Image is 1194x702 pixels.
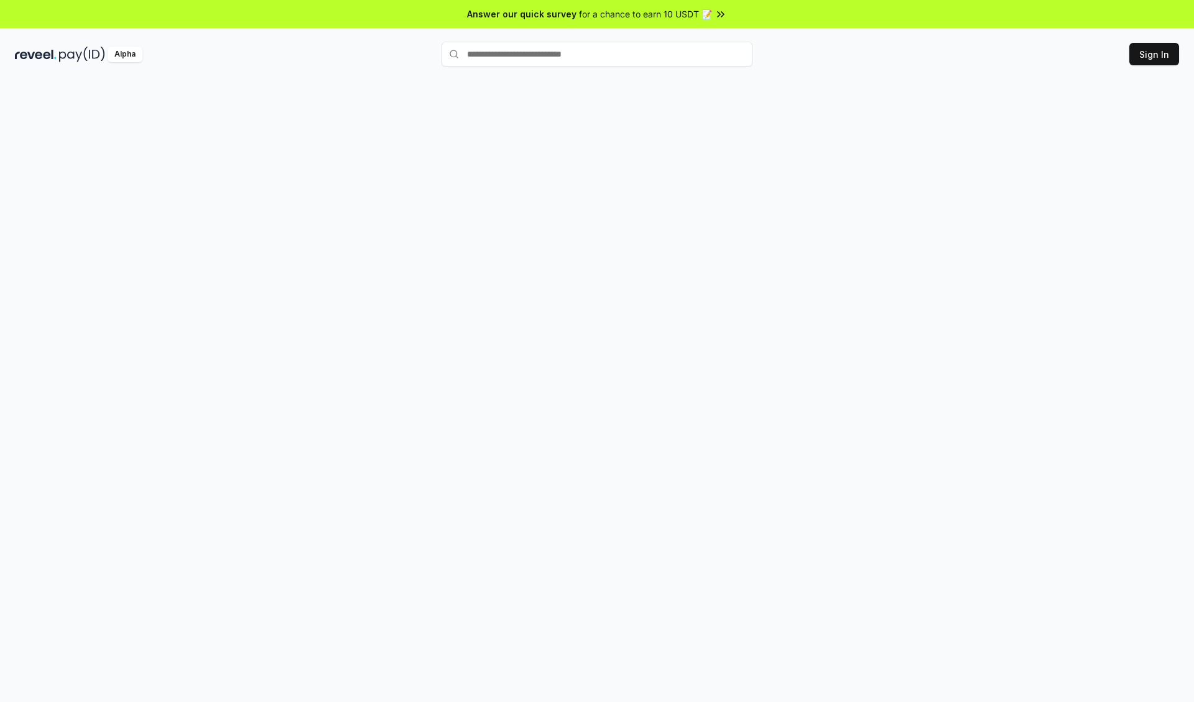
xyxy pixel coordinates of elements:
img: reveel_dark [15,47,57,62]
div: Alpha [108,47,142,62]
button: Sign In [1129,43,1179,65]
img: pay_id [59,47,105,62]
span: for a chance to earn 10 USDT 📝 [579,7,712,21]
span: Answer our quick survey [467,7,576,21]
